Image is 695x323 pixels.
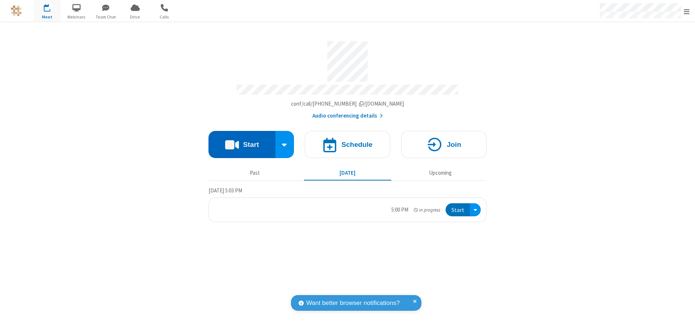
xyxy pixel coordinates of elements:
[208,187,242,194] span: [DATE] 5:03 PM
[211,166,299,180] button: Past
[208,186,486,222] section: Today's Meetings
[446,203,470,217] button: Start
[291,100,404,107] span: Copy my meeting room link
[208,131,275,158] button: Start
[306,298,400,308] span: Want better browser notifications?
[49,4,54,9] div: 1
[414,207,440,213] em: in progress
[401,131,486,158] button: Join
[208,36,486,120] section: Account details
[122,14,149,20] span: Drive
[341,141,372,148] h4: Schedule
[291,100,404,108] button: Copy my meeting room linkCopy my meeting room link
[397,166,484,180] button: Upcoming
[305,131,390,158] button: Schedule
[63,14,90,20] span: Webinars
[275,131,294,158] div: Start conference options
[470,203,481,217] div: Open menu
[34,14,61,20] span: Meet
[151,14,178,20] span: Calls
[304,166,391,180] button: [DATE]
[312,112,383,120] button: Audio conferencing details
[243,141,259,148] h4: Start
[391,206,408,214] div: 5:00 PM
[447,141,461,148] h4: Join
[92,14,119,20] span: Team Chat
[11,5,22,16] img: QA Selenium DO NOT DELETE OR CHANGE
